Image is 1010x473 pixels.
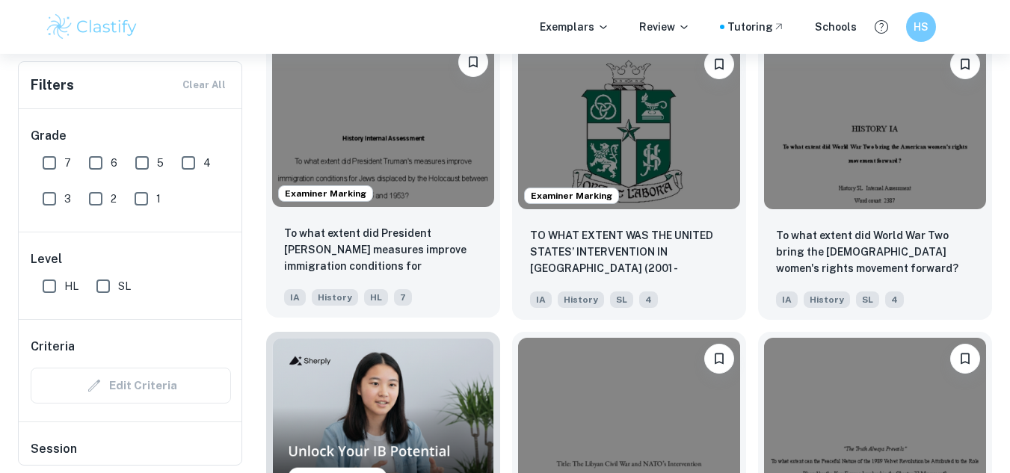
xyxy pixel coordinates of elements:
[530,291,552,308] span: IA
[704,49,734,79] button: Bookmark
[203,155,211,171] span: 4
[31,338,75,356] h6: Criteria
[111,155,117,171] span: 6
[525,189,618,203] span: Examiner Marking
[31,368,231,404] div: Criteria filters are unavailable when searching by topic
[312,289,358,306] span: History
[610,291,633,308] span: SL
[31,440,231,470] h6: Session
[950,344,980,374] button: Bookmark
[284,225,482,276] p: To what extent did President Truman's measures improve immigration conditions for Jews displaced ...
[45,12,140,42] img: Clastify logo
[776,227,974,276] p: To what extent did World War Two bring the American women's rights movement forward?
[512,37,746,321] a: Examiner MarkingBookmarkTO WHAT EXTENT WAS THE UNITED STATES’ INTERVENTION IN AFGHANISTAN (2001 -...
[639,291,658,308] span: 4
[869,14,894,40] button: Help and Feedback
[906,12,936,42] button: HS
[815,19,857,35] a: Schools
[31,75,74,96] h6: Filters
[776,291,798,308] span: IA
[64,191,71,207] span: 3
[111,191,117,207] span: 2
[266,37,500,321] a: Examiner MarkingBookmarkTo what extent did President Truman's measures improve immigration condit...
[157,155,164,171] span: 5
[950,49,980,79] button: Bookmark
[727,19,785,35] a: Tutoring
[639,19,690,35] p: Review
[518,43,740,210] img: History IA example thumbnail: TO WHAT EXTENT WAS THE UNITED STATES’ IN
[31,127,231,145] h6: Grade
[118,278,131,294] span: SL
[758,37,992,321] a: BookmarkTo what extent did World War Two bring the American women's rights movement forward? IAHi...
[364,289,388,306] span: HL
[284,289,306,306] span: IA
[156,191,161,207] span: 1
[64,155,71,171] span: 7
[272,41,494,208] img: History IA example thumbnail: To what extent did President Truman's me
[885,291,904,308] span: 4
[804,291,850,308] span: History
[64,278,78,294] span: HL
[540,19,609,35] p: Exemplars
[394,289,412,306] span: 7
[764,43,986,210] img: History IA example thumbnail: To what extent did World War Two bring t
[558,291,604,308] span: History
[458,47,488,77] button: Bookmark
[530,227,728,278] p: TO WHAT EXTENT WAS THE UNITED STATES’ INTERVENTION IN AFGHANISTAN (2001 - ONGOING) BENEFICIAL FOR...
[912,19,929,35] h6: HS
[704,344,734,374] button: Bookmark
[856,291,879,308] span: SL
[31,250,231,268] h6: Level
[279,187,372,200] span: Examiner Marking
